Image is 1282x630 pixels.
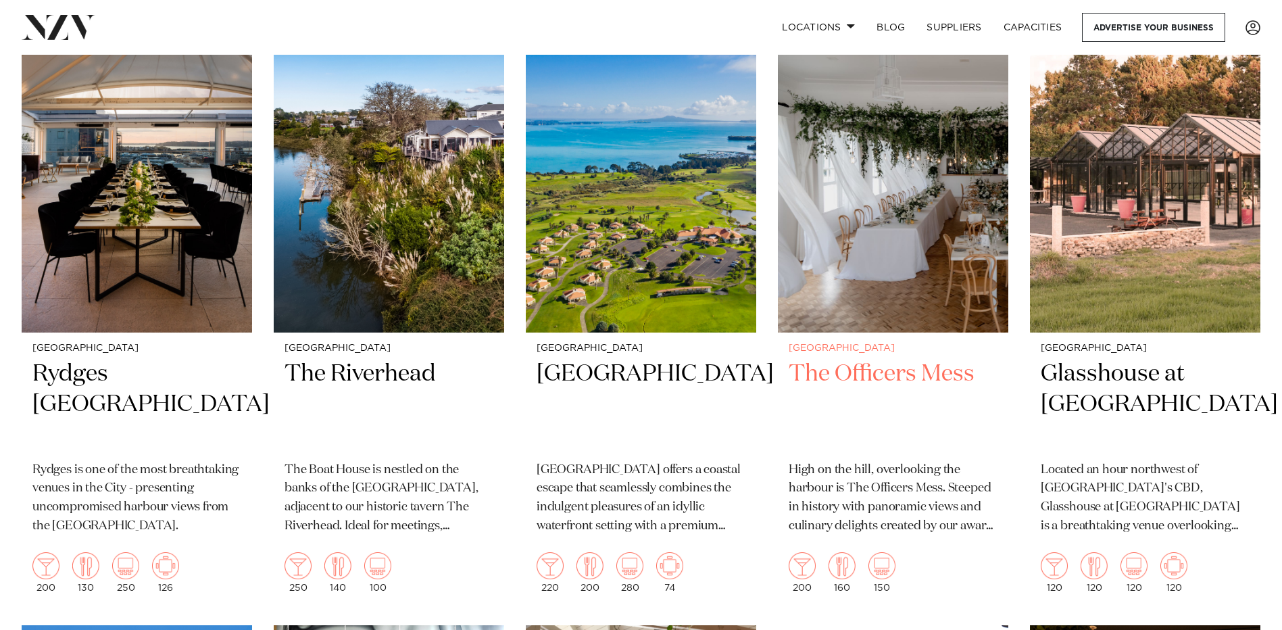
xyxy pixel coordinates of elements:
[72,552,99,593] div: 130
[22,23,252,604] a: [GEOGRAPHIC_DATA] Rydges [GEOGRAPHIC_DATA] Rydges is one of the most breathtaking venues in the C...
[32,552,59,593] div: 200
[324,552,351,593] div: 140
[771,13,866,42] a: Locations
[32,461,241,537] p: Rydges is one of the most breathtaking venues in the City - presenting uncompromised harbour view...
[789,461,997,537] p: High on the hill, overlooking the harbour is The Officers Mess. Steeped in history with panoramic...
[537,461,745,537] p: [GEOGRAPHIC_DATA] offers a coastal escape that seamlessly combines the indulgent pleasures of an ...
[22,15,95,39] img: nzv-logo.png
[866,13,916,42] a: BLOG
[1081,552,1108,579] img: dining.png
[576,552,603,579] img: dining.png
[285,552,312,579] img: cocktail.png
[1120,552,1148,579] img: theatre.png
[656,552,683,593] div: 74
[993,13,1073,42] a: Capacities
[152,552,179,593] div: 126
[1041,461,1250,537] p: Located an hour northwest of [GEOGRAPHIC_DATA]'s CBD, Glasshouse at [GEOGRAPHIC_DATA] is a breath...
[32,552,59,579] img: cocktail.png
[537,552,564,579] img: cocktail.png
[285,552,312,593] div: 250
[285,359,493,450] h2: The Riverhead
[1160,552,1187,579] img: meeting.png
[324,552,351,579] img: dining.png
[364,552,391,593] div: 100
[778,23,1008,604] a: [GEOGRAPHIC_DATA] The Officers Mess High on the hill, overlooking the harbour is The Officers Mes...
[112,552,139,593] div: 250
[576,552,603,593] div: 200
[1041,343,1250,354] small: [GEOGRAPHIC_DATA]
[1081,552,1108,593] div: 120
[274,23,504,604] a: [GEOGRAPHIC_DATA] The Riverhead The Boat House is nestled on the banks of the [GEOGRAPHIC_DATA], ...
[152,552,179,579] img: meeting.png
[656,552,683,579] img: meeting.png
[1041,359,1250,450] h2: Glasshouse at [GEOGRAPHIC_DATA]
[1041,552,1068,579] img: cocktail.png
[72,552,99,579] img: dining.png
[789,359,997,450] h2: The Officers Mess
[916,13,992,42] a: SUPPLIERS
[616,552,643,579] img: theatre.png
[1160,552,1187,593] div: 120
[789,552,816,593] div: 200
[537,359,745,450] h2: [GEOGRAPHIC_DATA]
[1082,13,1225,42] a: Advertise your business
[829,552,856,579] img: dining.png
[1120,552,1148,593] div: 120
[364,552,391,579] img: theatre.png
[32,343,241,354] small: [GEOGRAPHIC_DATA]
[1030,23,1260,604] a: [GEOGRAPHIC_DATA] Glasshouse at [GEOGRAPHIC_DATA] Located an hour northwest of [GEOGRAPHIC_DATA]'...
[32,359,241,450] h2: Rydges [GEOGRAPHIC_DATA]
[1041,552,1068,593] div: 120
[537,343,745,354] small: [GEOGRAPHIC_DATA]
[537,552,564,593] div: 220
[868,552,895,593] div: 150
[868,552,895,579] img: theatre.png
[829,552,856,593] div: 160
[112,552,139,579] img: theatre.png
[616,552,643,593] div: 280
[526,23,756,604] a: [GEOGRAPHIC_DATA] [GEOGRAPHIC_DATA] [GEOGRAPHIC_DATA] offers a coastal escape that seamlessly com...
[285,343,493,354] small: [GEOGRAPHIC_DATA]
[789,343,997,354] small: [GEOGRAPHIC_DATA]
[285,461,493,537] p: The Boat House is nestled on the banks of the [GEOGRAPHIC_DATA], adjacent to our historic tavern ...
[789,552,816,579] img: cocktail.png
